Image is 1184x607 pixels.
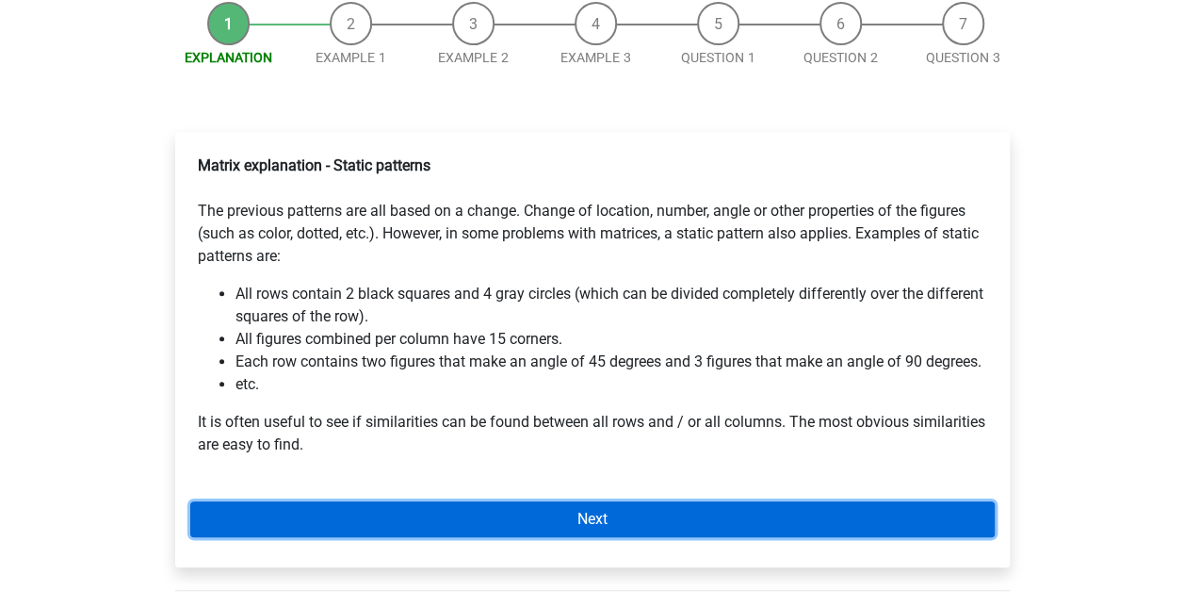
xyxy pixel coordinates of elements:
a: Example 2 [438,50,509,65]
li: etc. [235,373,987,396]
a: Example 3 [560,50,631,65]
p: The previous patterns are all based on a change. Change of location, number, angle or other prope... [198,155,987,268]
a: Question 2 [803,50,878,65]
a: Question 3 [926,50,1000,65]
a: Explanation [185,50,272,65]
li: Each row contains two figures that make an angle of 45 degrees and 3 figures that make an angle o... [235,351,987,373]
p: It is often useful to see if similarities can be found between all rows and / or all columns. The... [198,411,987,456]
li: All figures combined per column have 15 corners. [235,328,987,351]
a: Question 1 [681,50,755,65]
b: Matrix explanation - Static patterns [198,156,430,174]
li: All rows contain 2 black squares and 4 gray circles (which can be divided completely differently ... [235,283,987,328]
a: Example 1 [316,50,386,65]
a: Next [190,501,995,537]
